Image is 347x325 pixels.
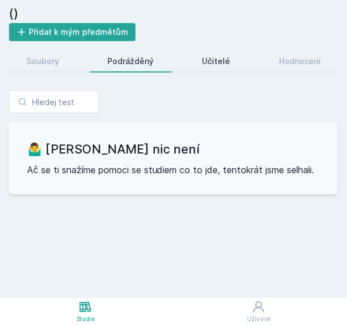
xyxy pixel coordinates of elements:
a: Soubory [9,50,76,73]
a: Podrážděný [90,50,171,73]
font: Uživatel [247,315,271,322]
font: () [9,6,19,21]
h3: 🤷‍♂️ [PERSON_NAME] nic není [27,140,320,159]
font: Podrážděný [107,56,154,66]
font: Hodnocení [279,56,321,66]
font: Studie [76,315,94,322]
font: Učitelé [202,56,231,66]
a: Hodnocení [262,50,338,73]
button: Přidat k mým předmětům [9,23,136,41]
p: Ač se ti snažíme pomoci se studiem co to jde, tentokrát jsme selhali. [27,163,320,177]
font: Soubory [26,56,59,66]
input: Hledej test [9,91,99,113]
font: Přidat k mým předmětům [29,27,129,37]
a: Učitelé [185,50,248,73]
